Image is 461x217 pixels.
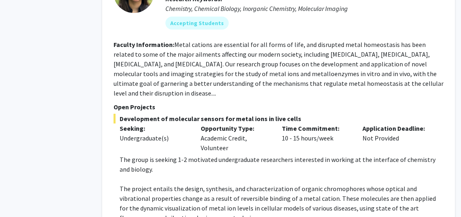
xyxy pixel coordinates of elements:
div: Undergraduate(s) [120,133,189,143]
div: Chemistry, Chemical Biology, Inorganic Chemistry, Molecular Imaging [165,4,444,13]
mat-chip: Accepting Students [165,17,229,30]
p: Application Deadline: [362,123,431,133]
iframe: Chat [6,181,34,211]
p: Open Projects [114,102,444,112]
div: 10 - 15 hours/week [276,123,357,153]
p: The group is seeking 1-2 motivated undergraduate researchers interested in working at the interfa... [120,155,444,174]
b: Faculty Information: [114,40,174,49]
fg-read-more: Metal cations are essential for all forms of life, and disrupted metal homeostasis has been relat... [114,40,444,97]
span: Development of molecular sensors for metal ions in live cells [114,114,444,123]
div: Not Provided [356,123,437,153]
div: Academic Credit, Volunteer [195,123,276,153]
p: Seeking: [120,123,189,133]
p: Time Commitment: [282,123,351,133]
p: Opportunity Type: [201,123,270,133]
